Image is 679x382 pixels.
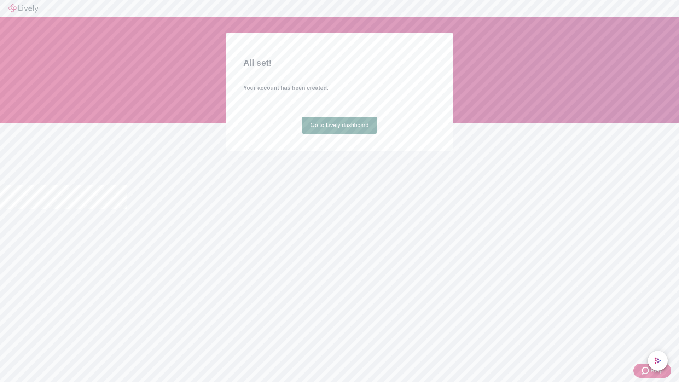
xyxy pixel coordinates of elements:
[243,57,436,69] h2: All set!
[654,357,661,364] svg: Lively AI Assistant
[243,84,436,92] h4: Your account has been created.
[642,366,650,375] svg: Zendesk support icon
[648,351,668,371] button: chat
[8,4,38,13] img: Lively
[302,117,377,134] a: Go to Lively dashboard
[633,364,671,378] button: Zendesk support iconHelp
[650,366,663,375] span: Help
[47,9,52,11] button: Log out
